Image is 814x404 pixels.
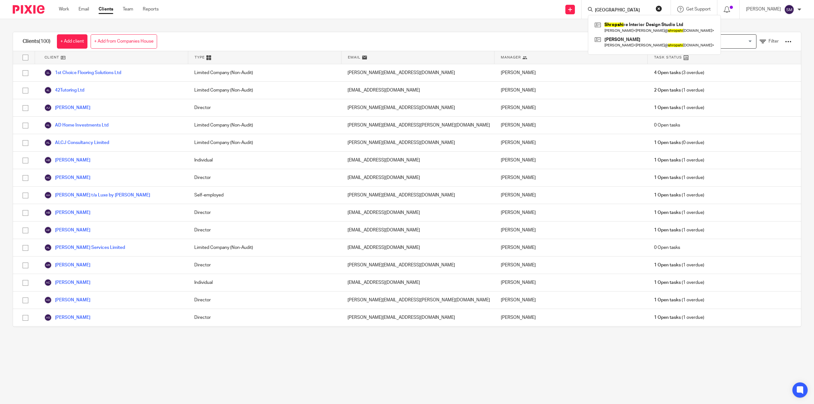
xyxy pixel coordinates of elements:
[44,226,52,234] img: svg%3E
[654,262,681,268] span: 1 Open tasks
[44,86,84,94] a: 42Tutoring Ltd
[654,140,681,146] span: 1 Open tasks
[188,99,341,116] div: Director
[44,104,90,112] a: [PERSON_NAME]
[44,104,52,112] img: svg%3E
[654,227,704,233] span: (1 overdue)
[44,261,52,269] img: svg%3E
[341,117,494,134] div: [PERSON_NAME][EMAIL_ADDRESS][PERSON_NAME][DOMAIN_NAME]
[44,69,52,77] img: svg%3E
[494,64,648,81] div: [PERSON_NAME]
[44,314,52,321] img: svg%3E
[44,139,52,147] img: svg%3E
[44,209,90,216] a: [PERSON_NAME]
[494,169,648,186] div: [PERSON_NAME]
[13,5,45,14] img: Pixie
[494,239,648,256] div: [PERSON_NAME]
[654,140,704,146] span: (0 overdue)
[654,209,704,216] span: (1 overdue)
[44,279,52,286] img: svg%3E
[188,274,341,291] div: Individual
[654,314,704,321] span: (1 overdue)
[348,55,361,60] span: Email
[654,87,704,93] span: (1 overdue)
[44,191,52,199] img: svg%3E
[654,105,704,111] span: (1 overdue)
[656,5,662,12] button: Clear
[654,244,680,251] span: 0 Open tasks
[44,174,52,181] img: svg%3E
[686,7,711,11] span: Get Support
[654,209,681,216] span: 1 Open tasks
[341,82,494,99] div: [EMAIL_ADDRESS][DOMAIN_NAME]
[188,117,341,134] div: Limited Company (Non-Audit)
[654,314,681,321] span: 1 Open tasks
[44,209,52,216] img: svg%3E
[654,262,704,268] span: (1 overdue)
[188,204,341,221] div: Director
[188,291,341,309] div: Director
[594,8,652,13] input: Search
[23,38,51,45] h1: Clients
[341,134,494,151] div: [PERSON_NAME][EMAIL_ADDRESS][DOMAIN_NAME]
[746,6,781,12] p: [PERSON_NAME]
[654,192,704,198] span: (1 overdue)
[341,257,494,274] div: [PERSON_NAME][EMAIL_ADDRESS][DOMAIN_NAME]
[45,55,59,60] span: Client
[341,309,494,326] div: [PERSON_NAME][EMAIL_ADDRESS][DOMAIN_NAME]
[341,187,494,204] div: [PERSON_NAME][EMAIL_ADDRESS][DOMAIN_NAME]
[188,187,341,204] div: Self-employed
[44,139,109,147] a: ALCJ Consultancy Limited
[494,82,648,99] div: [PERSON_NAME]
[59,6,69,12] a: Work
[341,152,494,169] div: [EMAIL_ADDRESS][DOMAIN_NAME]
[44,121,108,129] a: AD Home Investments Ltd
[19,51,31,64] input: Select all
[341,326,494,344] div: [EMAIL_ADDRESS][DOMAIN_NAME]
[57,34,87,49] a: + Add client
[195,55,205,60] span: Type
[654,105,681,111] span: 1 Open tasks
[44,244,52,251] img: svg%3E
[494,204,648,221] div: [PERSON_NAME]
[123,6,133,12] a: Team
[44,314,90,321] a: [PERSON_NAME]
[341,222,494,239] div: [EMAIL_ADDRESS][DOMAIN_NAME]
[494,222,648,239] div: [PERSON_NAME]
[188,64,341,81] div: Limited Company (Non-Audit)
[44,244,125,251] a: [PERSON_NAME] Services Limited
[494,187,648,204] div: [PERSON_NAME]
[44,86,52,94] img: svg%3E
[654,157,704,163] span: (1 overdue)
[654,70,681,76] span: 4 Open tasks
[341,169,494,186] div: [EMAIL_ADDRESS][DOMAIN_NAME]
[44,191,150,199] a: [PERSON_NAME] t/a Luxe by [PERSON_NAME]
[44,296,90,304] a: [PERSON_NAME]
[188,222,341,239] div: Director
[494,134,648,151] div: [PERSON_NAME]
[494,291,648,309] div: [PERSON_NAME]
[654,175,681,181] span: 1 Open tasks
[44,279,90,286] a: [PERSON_NAME]
[44,121,52,129] img: svg%3E
[654,192,681,198] span: 1 Open tasks
[341,274,494,291] div: [EMAIL_ADDRESS][DOMAIN_NAME]
[694,36,753,47] input: Search for option
[188,134,341,151] div: Limited Company (Non-Audit)
[654,87,681,93] span: 2 Open tasks
[188,169,341,186] div: Director
[654,70,704,76] span: (3 overdue)
[654,122,680,128] span: 0 Open tasks
[44,261,90,269] a: [PERSON_NAME]
[188,82,341,99] div: Limited Company (Non-Audit)
[501,55,521,60] span: Manager
[769,39,779,44] span: Filter
[341,204,494,221] div: [EMAIL_ADDRESS][DOMAIN_NAME]
[341,64,494,81] div: [PERSON_NAME][EMAIL_ADDRESS][DOMAIN_NAME]
[494,326,648,344] div: [PERSON_NAME]
[670,32,791,51] div: View:
[188,152,341,169] div: Individual
[693,34,756,49] div: Search for option
[44,226,90,234] a: [PERSON_NAME]
[784,4,794,15] img: svg%3E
